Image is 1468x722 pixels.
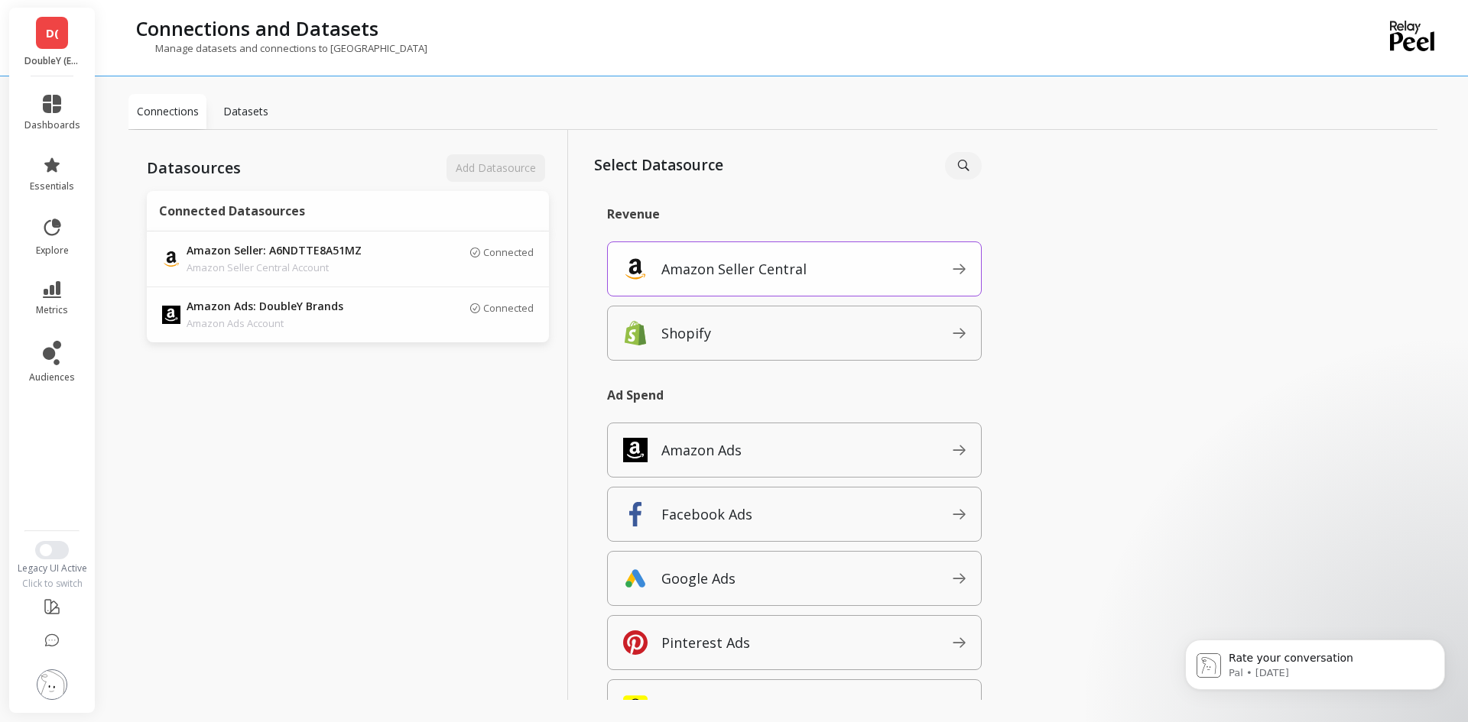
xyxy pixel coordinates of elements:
p: Amazon Seller Central Account [187,260,401,275]
img: api.amazon.svg [162,250,180,268]
p: Amazon Ads: DoubleY Brands [187,299,401,316]
input: Search for a source... [945,152,982,180]
p: Google Ads [661,568,736,589]
p: Amazon Seller Central [661,258,807,280]
p: Connections and Datasets [136,15,378,41]
p: Connected [483,302,534,314]
span: dashboards [24,119,80,131]
span: explore [36,244,69,257]
div: Legacy UI Active [9,562,96,575]
span: audiences [29,371,75,384]
p: Connected [483,246,534,258]
p: Pinterest Ads [661,632,750,653]
img: api.amazonads.svg [623,438,648,462]
p: Select Datasource [594,154,749,176]
img: api.google.svg [623,566,648,591]
img: api.amazonads.svg [162,306,180,324]
p: Amazon Ads Account [187,316,401,331]
img: api.snapchat.svg [623,694,648,719]
iframe: Intercom notifications message [1162,607,1468,714]
p: DoubleY (Essor) [24,55,80,67]
img: api.shopify.svg [623,321,648,345]
p: Amazon Seller: A6NDTTE8A51MZ [187,243,401,260]
p: Ad Spend [607,387,982,403]
p: Shopify [661,322,711,344]
p: Connections [137,104,199,119]
span: metrics [36,304,68,316]
button: Switch to New UI [35,541,69,559]
p: Datasets [223,104,268,119]
img: api.pinterest.svg [623,630,648,655]
img: api.amazon.svg [623,257,648,281]
img: profile picture [37,669,67,700]
p: Amazon Ads [661,439,742,461]
img: api.fb.svg [623,502,648,526]
p: Connected Datasources [159,203,305,219]
p: Snapchat [661,696,723,717]
div: Click to switch [9,578,96,590]
p: Manage datasets and connections to [GEOGRAPHIC_DATA] [128,41,427,55]
p: Revenue [607,206,982,222]
p: Facebook Ads [661,503,752,525]
p: Datasources [147,157,241,179]
span: essentials [30,180,74,193]
span: D( [46,24,59,42]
